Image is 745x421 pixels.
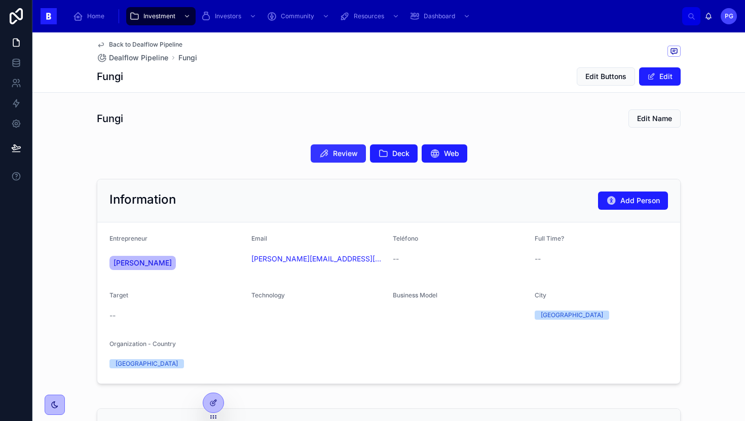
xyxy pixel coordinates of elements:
span: Technology [251,291,285,299]
a: Dashboard [406,7,475,25]
a: Community [264,7,334,25]
a: Fungi [178,53,197,63]
div: [GEOGRAPHIC_DATA] [116,359,178,368]
span: [PERSON_NAME] [114,258,172,268]
span: Back to Dealflow Pipeline [109,41,182,49]
a: Investors [198,7,262,25]
span: City [535,291,546,299]
button: Review [311,144,366,163]
span: -- [393,254,399,264]
span: Investment [143,12,175,20]
h1: Fungi [97,69,123,84]
div: scrollable content [65,5,682,27]
span: Dealflow Pipeline [109,53,168,63]
a: Resources [337,7,404,25]
span: PG [725,12,733,20]
span: Edit Buttons [585,71,626,82]
span: Email [251,235,267,242]
span: Deck [392,148,409,159]
span: Community [281,12,314,20]
span: Target [109,291,128,299]
button: Edit Buttons [577,67,635,86]
span: Web [444,148,459,159]
span: Add Person [620,196,660,206]
span: Dashboard [424,12,455,20]
a: [PERSON_NAME] [109,256,176,270]
a: [PERSON_NAME][EMAIL_ADDRESS][DOMAIN_NAME] [251,254,385,264]
span: -- [535,254,541,264]
span: Business Model [393,291,437,299]
span: Entrepreneur [109,235,147,242]
h1: Fungi [97,111,123,126]
button: Deck [370,144,418,163]
img: App logo [41,8,57,24]
span: Organization - Country [109,340,176,348]
button: Edit [639,67,681,86]
span: Review [333,148,358,159]
span: Teléfono [393,235,418,242]
span: Full Time? [535,235,564,242]
div: [GEOGRAPHIC_DATA] [541,311,603,320]
a: Back to Dealflow Pipeline [97,41,182,49]
button: Add Person [598,192,668,210]
h2: Information [109,192,176,208]
span: -- [109,311,116,321]
button: Web [422,144,467,163]
span: Edit Name [637,113,672,124]
a: Investment [126,7,196,25]
a: Home [70,7,111,25]
a: Dealflow Pipeline [97,53,168,63]
span: Home [87,12,104,20]
span: Investors [215,12,241,20]
button: Edit Name [628,109,681,128]
span: Resources [354,12,384,20]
